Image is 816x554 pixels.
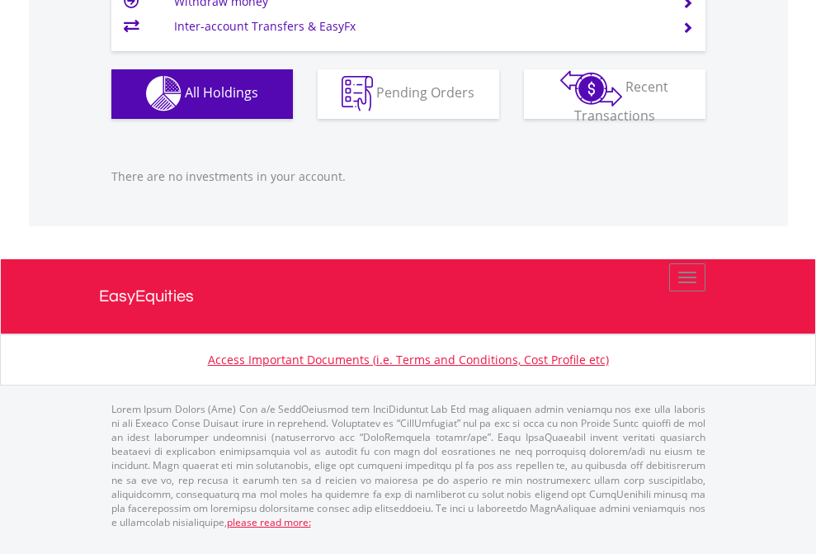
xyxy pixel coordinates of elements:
img: holdings-wht.png [146,76,182,111]
p: There are no investments in your account. [111,168,705,185]
button: All Holdings [111,69,293,119]
a: Access Important Documents (i.e. Terms and Conditions, Cost Profile etc) [208,352,609,367]
span: Recent Transactions [574,78,669,125]
img: pending_instructions-wht.png [342,76,373,111]
span: Pending Orders [376,83,474,102]
button: Recent Transactions [524,69,705,119]
button: Pending Orders [318,69,499,119]
a: please read more: [227,515,311,529]
img: transactions-zar-wht.png [560,70,622,107]
td: Inter-account Transfers & EasyFx [174,14,662,39]
span: All Holdings [185,83,258,102]
p: Lorem Ipsum Dolors (Ame) Con a/e SeddOeiusmod tem InciDiduntut Lab Etd mag aliquaen admin veniamq... [111,402,705,529]
a: EasyEquities [99,259,718,334]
